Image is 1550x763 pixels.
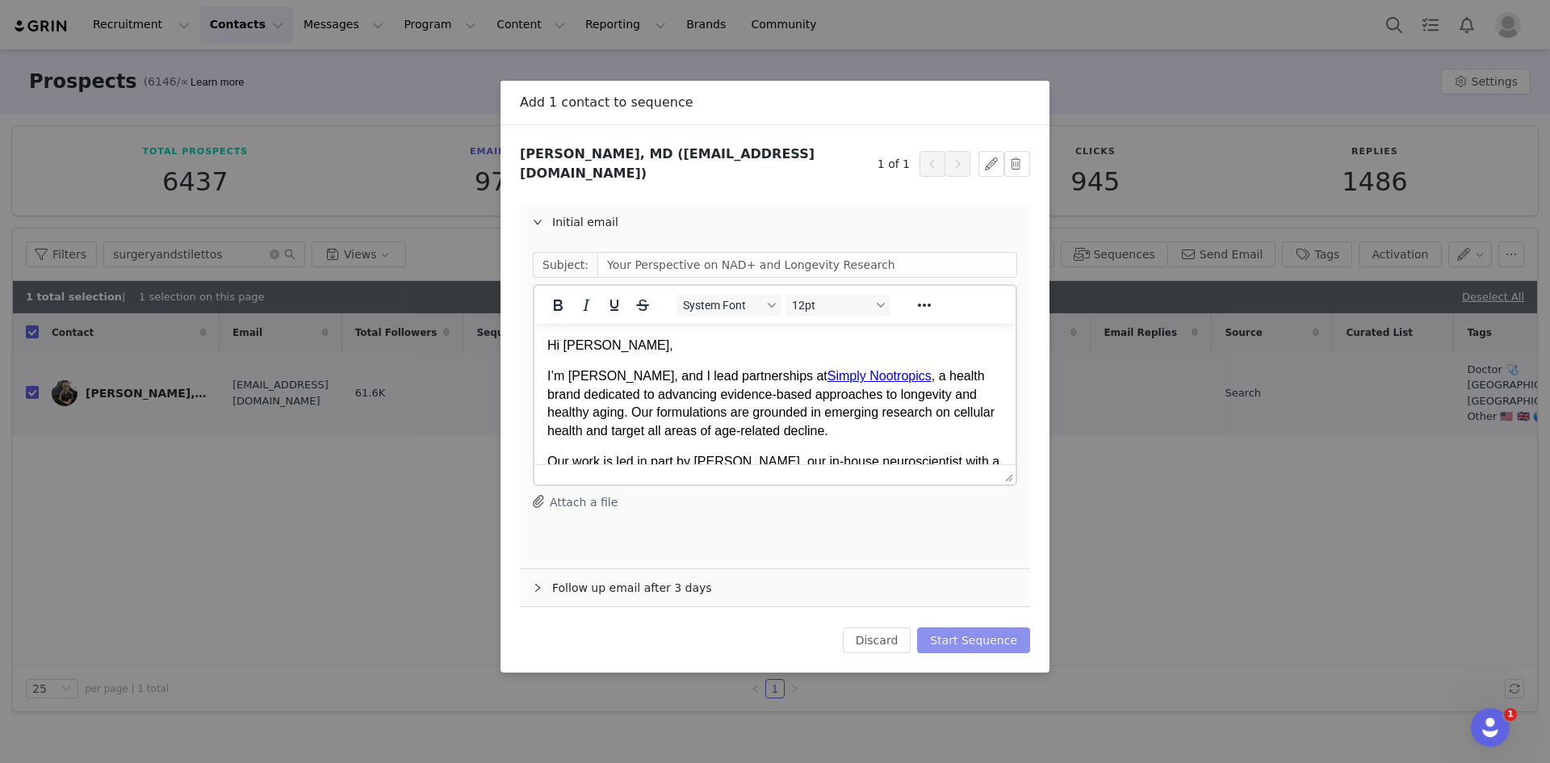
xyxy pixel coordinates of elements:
button: Font sizes [785,294,890,317]
button: Reveal or hide additional toolbar items [911,294,938,317]
iframe: Intercom live chat [1471,708,1510,747]
button: Strikethrough [629,294,656,317]
iframe: Rich Text Area [534,324,1016,464]
p: I’m [PERSON_NAME], and I lead partnerships at , a health brand dedicated to advancing evidence-ba... [13,44,468,116]
span: Subject: [533,252,597,278]
span: System Font [683,299,762,312]
div: Press the Up and Down arrow keys to resize the editor. [999,465,1016,484]
button: Fonts [677,294,781,317]
button: Underline [601,294,628,317]
span: 1 [1504,708,1517,721]
input: Add a subject line [597,252,1017,278]
div: 1 of 1 [878,151,970,177]
p: Hi [PERSON_NAME], [13,13,468,31]
i: icon: right [533,217,542,227]
h3: [PERSON_NAME], MD ([EMAIL_ADDRESS][DOMAIN_NAME]) [520,145,878,183]
button: Start Sequence [917,627,1030,653]
p: Our work is led in part by [PERSON_NAME], our in-house neuroscientist with a PhD in Neurobiology ... [13,129,468,202]
div: icon: rightInitial email [520,203,1030,241]
button: Italic [572,294,600,317]
div: Add 1 contact to sequence [520,94,1030,111]
a: Simply Nootropics [293,45,397,59]
body: Rich Text Area. Press ALT-0 for help. [13,13,468,606]
div: icon: rightFollow up email after 3 days [520,569,1030,606]
i: icon: right [533,583,542,593]
button: Discard [843,627,911,653]
button: Attach a file [533,492,618,511]
button: Bold [544,294,572,317]
span: 12pt [792,299,871,312]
